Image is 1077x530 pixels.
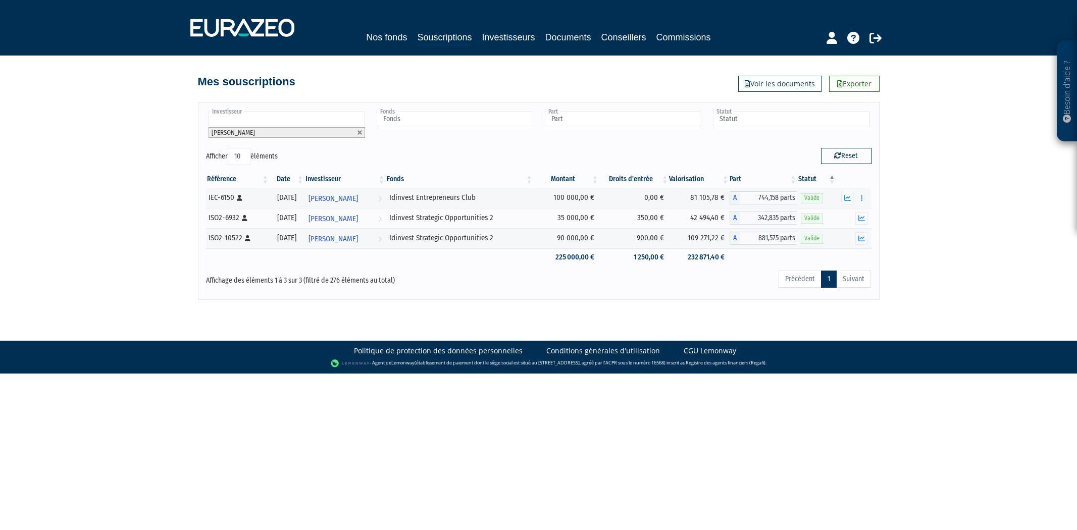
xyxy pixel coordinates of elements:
[228,148,250,165] select: Afficheréléments
[730,232,797,245] div: A - Idinvest Strategic Opportunities 2
[669,248,730,266] td: 232 871,40 €
[601,30,646,44] a: Conseillers
[730,191,740,204] span: A
[599,228,669,248] td: 900,00 €
[740,191,797,204] span: 744,158 parts
[669,171,730,188] th: Valorisation: activer pour trier la colonne par ordre croissant
[599,171,669,188] th: Droits d'entrée: activer pour trier la colonne par ordre croissant
[245,235,250,241] i: [Français] Personne physique
[378,209,382,228] i: Voir l'investisseur
[190,19,294,37] img: 1732889491-logotype_eurazeo_blanc_rvb.png
[686,359,765,366] a: Registre des agents financiers (Regafi)
[534,188,599,208] td: 100 000,00 €
[237,195,242,201] i: [Français] Personne physique
[730,211,740,225] span: A
[209,192,266,203] div: IEC-6150
[821,148,871,164] button: Reset
[829,76,880,92] a: Exporter
[198,76,295,88] h4: Mes souscriptions
[273,192,301,203] div: [DATE]
[391,359,415,366] a: Lemonway
[482,30,535,44] a: Investisseurs
[740,211,797,225] span: 342,835 parts
[206,171,270,188] th: Référence : activer pour trier la colonne par ordre croissant
[270,171,304,188] th: Date: activer pour trier la colonne par ordre croissant
[534,208,599,228] td: 35 000,00 €
[273,213,301,223] div: [DATE]
[354,346,523,356] a: Politique de protection des données personnelles
[801,234,823,243] span: Valide
[801,193,823,203] span: Valide
[599,248,669,266] td: 1 250,00 €
[730,171,797,188] th: Part: activer pour trier la colonne par ordre croissant
[417,30,472,46] a: Souscriptions
[304,208,386,228] a: [PERSON_NAME]
[212,129,255,136] span: [PERSON_NAME]
[534,171,599,188] th: Montant: activer pour trier la colonne par ordre croissant
[534,248,599,266] td: 225 000,00 €
[366,30,407,44] a: Nos fonds
[309,230,358,248] span: [PERSON_NAME]
[304,228,386,248] a: [PERSON_NAME]
[599,188,669,208] td: 0,00 €
[797,171,836,188] th: Statut : activer pour trier la colonne par ordre d&eacute;croissant
[730,191,797,204] div: A - Idinvest Entrepreneurs Club
[206,270,475,286] div: Affichage des éléments 1 à 3 sur 3 (filtré de 276 éléments au total)
[378,230,382,248] i: Voir l'investisseur
[738,76,822,92] a: Voir les documents
[684,346,736,356] a: CGU Lemonway
[309,189,358,208] span: [PERSON_NAME]
[669,228,730,248] td: 109 271,22 €
[309,209,358,228] span: [PERSON_NAME]
[10,358,1067,368] div: - Agent de (établissement de paiement dont le siège social est situé au [STREET_ADDRESS], agréé p...
[389,192,530,203] div: Idinvest Entrepreneurs Club
[656,30,711,44] a: Commissions
[389,213,530,223] div: Idinvest Strategic Opportunities 2
[209,233,266,243] div: ISO2-10522
[304,171,386,188] th: Investisseur: activer pour trier la colonne par ordre croissant
[386,171,534,188] th: Fonds: activer pour trier la colonne par ordre croissant
[821,271,837,288] a: 1
[273,233,301,243] div: [DATE]
[545,30,591,44] a: Documents
[242,215,247,221] i: [Français] Personne physique
[801,214,823,223] span: Valide
[304,188,386,208] a: [PERSON_NAME]
[206,148,278,165] label: Afficher éléments
[740,232,797,245] span: 881,575 parts
[669,208,730,228] td: 42 494,40 €
[534,228,599,248] td: 90 000,00 €
[546,346,660,356] a: Conditions générales d'utilisation
[389,233,530,243] div: Idinvest Strategic Opportunities 2
[730,211,797,225] div: A - Idinvest Strategic Opportunities 2
[378,189,382,208] i: Voir l'investisseur
[669,188,730,208] td: 81 105,78 €
[730,232,740,245] span: A
[209,213,266,223] div: ISO2-6932
[1061,46,1073,137] p: Besoin d'aide ?
[331,358,370,368] img: logo-lemonway.png
[599,208,669,228] td: 350,00 €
